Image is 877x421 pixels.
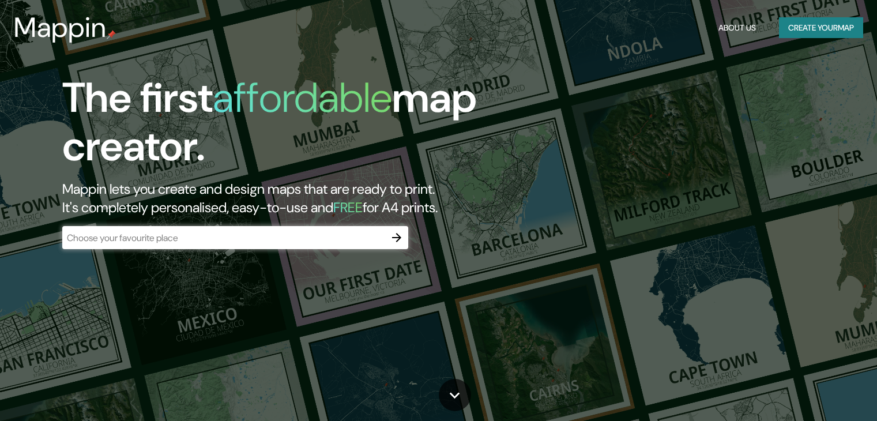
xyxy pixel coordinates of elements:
input: Choose your favourite place [62,231,385,245]
h5: FREE [333,198,363,216]
h1: The first map creator. [62,74,501,180]
h3: Mappin [14,12,107,44]
img: mappin-pin [107,30,116,39]
button: About Us [714,17,761,39]
h1: affordable [213,71,392,125]
h2: Mappin lets you create and design maps that are ready to print. It's completely personalised, eas... [62,180,501,217]
button: Create yourmap [779,17,863,39]
iframe: Help widget launcher [774,376,864,408]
